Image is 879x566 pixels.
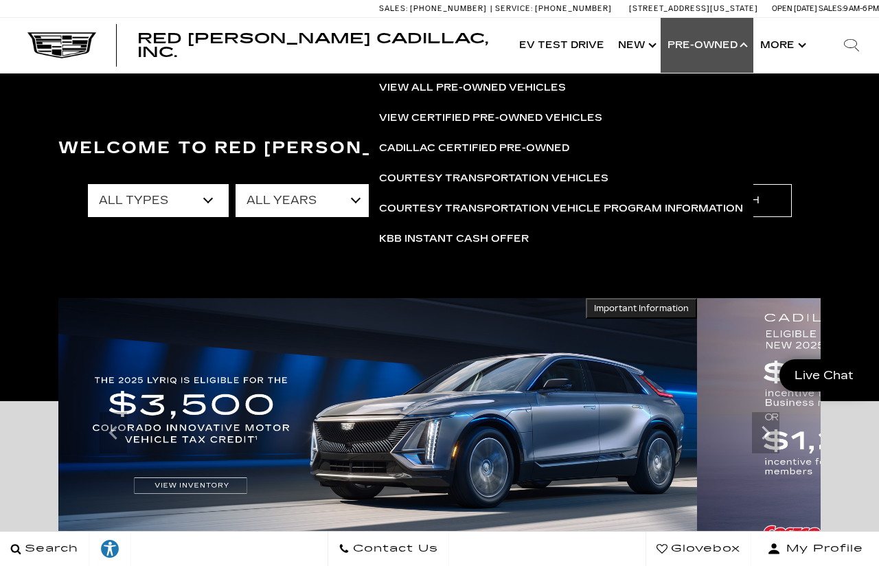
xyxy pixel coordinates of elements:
span: Search [21,539,78,558]
a: View Certified Pre-Owned Vehicles [369,103,753,133]
a: Explore your accessibility options [89,532,131,566]
span: My Profile [781,539,863,558]
h3: Welcome to Red [PERSON_NAME] Cadillac, Inc. [58,135,821,162]
a: [STREET_ADDRESS][US_STATE] [629,4,758,13]
a: Courtesy Transportation Vehicle Program Information [369,194,753,224]
select: Filter by year [236,184,376,217]
a: View All Pre-Owned Vehicles [369,73,753,103]
img: Cadillac Dark Logo with Cadillac White Text [27,32,96,58]
a: Live Chat [779,359,869,392]
a: Service: [PHONE_NUMBER] [490,5,615,12]
div: Previous [100,412,127,453]
a: New [611,18,661,73]
a: Glovebox [646,532,751,566]
a: EV Test Drive [512,18,611,73]
span: Red [PERSON_NAME] Cadillac, Inc. [137,30,488,60]
a: Contact Us [328,532,449,566]
span: [PHONE_NUMBER] [535,4,612,13]
span: [PHONE_NUMBER] [410,4,487,13]
span: Service: [495,4,533,13]
a: Cadillac Certified Pre-Owned [369,133,753,163]
span: Open [DATE] [772,4,817,13]
span: Contact Us [350,539,438,558]
span: Live Chat [788,367,860,383]
button: More [753,18,810,73]
a: Sales: [PHONE_NUMBER] [379,5,490,12]
a: KBB Instant Cash Offer [369,224,753,254]
div: Next [752,412,779,453]
span: Important Information [594,303,689,314]
button: Important Information [586,298,697,319]
a: Red [PERSON_NAME] Cadillac, Inc. [137,32,499,59]
span: Sales: [819,4,843,13]
button: Open user profile menu [751,532,879,566]
span: Glovebox [667,539,740,558]
a: Pre-Owned [661,18,753,73]
span: Sales: [379,4,408,13]
a: Courtesy Transportation Vehicles [369,163,753,194]
span: 9 AM-6 PM [843,4,879,13]
div: Explore your accessibility options [89,539,130,559]
select: Filter by type [88,184,229,217]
